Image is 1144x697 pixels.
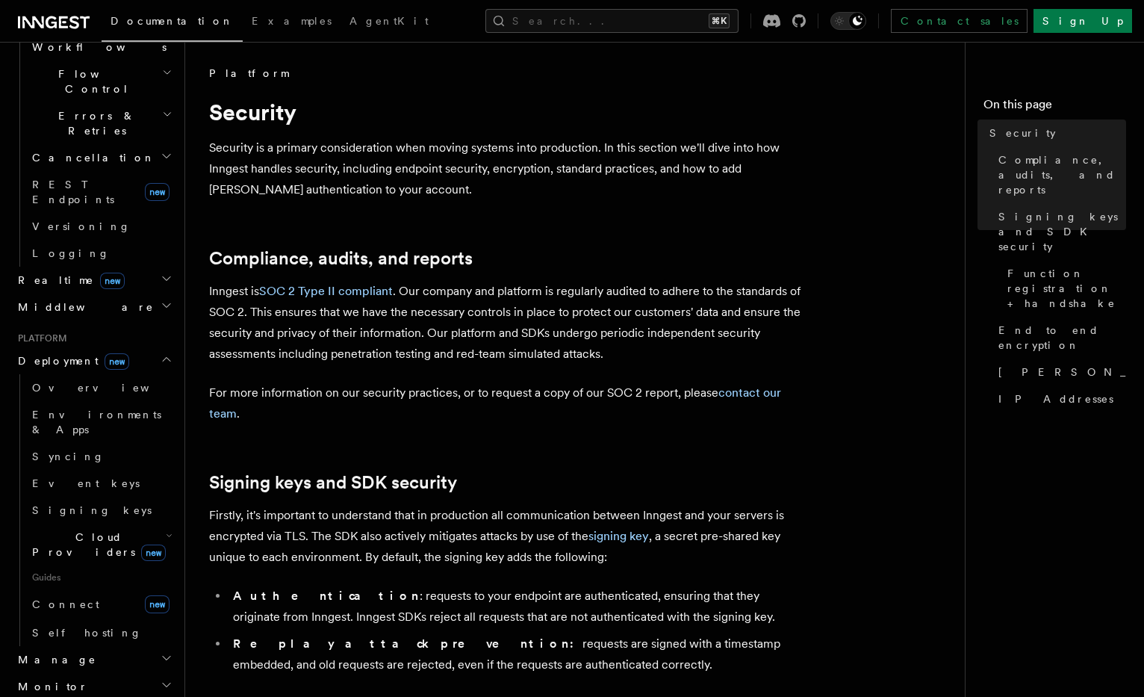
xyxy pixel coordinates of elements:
span: Security [989,126,1056,140]
a: Compliance, audits, and reports [992,146,1126,203]
a: SOC 2 Type II compliant [259,284,393,298]
strong: Authentication [233,589,420,603]
span: Deployment [12,353,129,368]
span: REST Endpoints [32,179,114,205]
span: AgentKit [349,15,429,27]
a: REST Endpointsnew [26,171,175,213]
a: Logging [26,240,175,267]
span: new [105,353,129,370]
span: Guides [26,566,175,589]
a: IP Addresses [992,385,1126,412]
a: Syncing [26,443,175,470]
span: Middleware [12,300,154,315]
a: Compliance, audits, and reports [209,248,473,269]
a: Versioning [26,213,175,240]
span: Realtime [12,273,125,288]
a: Self hosting [26,619,175,646]
a: Environments & Apps [26,401,175,443]
span: Flow Control [26,66,162,96]
p: For more information on our security practices, or to request a copy of our SOC 2 report, please . [209,382,806,424]
h4: On this page [983,96,1126,120]
a: Examples [243,4,341,40]
a: Connectnew [26,589,175,619]
a: Signing keys and SDK security [992,203,1126,260]
span: Connect [32,598,99,610]
a: Function registration + handshake [1001,260,1126,317]
span: Signing keys and SDK security [998,209,1126,254]
span: End to end encryption [998,323,1126,353]
a: [PERSON_NAME] [992,359,1126,385]
span: Cancellation [26,150,155,165]
span: Signing keys [32,504,152,516]
p: Security is a primary consideration when moving systems into production. In this section we'll di... [209,137,806,200]
span: Platform [12,332,67,344]
span: Syncing [32,450,105,462]
span: Logging [32,247,110,259]
p: Inngest is . Our company and platform is regularly audited to adhere to the standards of SOC 2. T... [209,281,806,365]
span: new [100,273,125,289]
a: Event keys [26,470,175,497]
button: Flow Control [26,61,175,102]
button: Errors & Retries [26,102,175,144]
span: Monitor [12,679,88,694]
span: Versioning [32,220,131,232]
a: Sign Up [1033,9,1132,33]
span: IP Addresses [998,391,1113,406]
button: Cancellation [26,144,175,171]
button: Cloud Providersnew [26,524,175,566]
button: Realtimenew [12,267,175,294]
h1: Security [209,99,806,126]
button: Toggle dark mode [830,12,866,30]
a: Overview [26,374,175,401]
span: Overview [32,382,186,394]
span: Compliance, audits, and reports [998,152,1126,197]
a: Signing keys and SDK security [209,472,457,493]
strong: Replay attack prevention: [233,636,582,651]
span: Errors & Retries [26,108,162,138]
button: Manage [12,646,175,673]
span: Manage [12,652,96,667]
span: new [141,545,166,561]
p: Firstly, it's important to understand that in production all communication between Inngest and yo... [209,505,806,568]
a: Contact sales [891,9,1028,33]
span: Platform [209,66,288,81]
a: Security [983,120,1126,146]
li: requests are signed with a timestamp embedded, and old requests are rejected, even if the request... [229,634,806,675]
button: Deploymentnew [12,347,175,374]
a: Signing keys [26,497,175,524]
kbd: ⌘K [709,13,730,28]
a: End to end encryption [992,317,1126,359]
span: Cloud Providers [26,530,166,560]
button: Middleware [12,294,175,320]
div: Deploymentnew [12,374,175,646]
span: Examples [252,15,332,27]
span: Documentation [111,15,234,27]
span: Function registration + handshake [1007,266,1126,311]
li: : requests to your endpoint are authenticated, ensuring that they originate from Inngest. Inngest... [229,586,806,628]
a: signing key [588,529,649,543]
a: AgentKit [341,4,438,40]
a: Documentation [102,4,243,42]
span: Self hosting [32,627,142,639]
span: Environments & Apps [32,409,161,436]
span: new [145,183,170,201]
span: Event keys [32,477,140,489]
span: new [145,595,170,613]
button: Search...⌘K [485,9,739,33]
